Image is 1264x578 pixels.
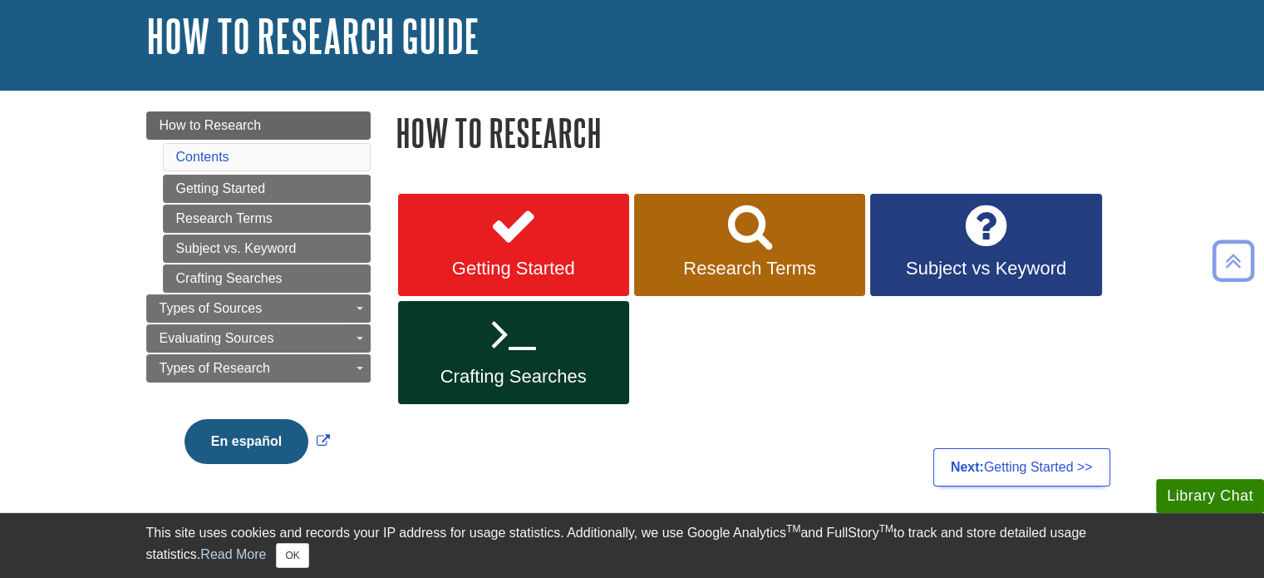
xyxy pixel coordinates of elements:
[1207,249,1260,272] a: Back to Top
[163,175,371,203] a: Getting Started
[146,523,1119,568] div: This site uses cookies and records your IP address for usage statistics. Additionally, we use Goo...
[647,258,853,279] span: Research Terms
[870,194,1101,297] a: Subject vs Keyword
[146,10,480,62] a: How to Research Guide
[411,366,617,388] span: Crafting Searches
[276,543,308,568] button: Close
[146,111,371,140] a: How to Research
[146,294,371,323] a: Types of Sources
[398,194,629,297] a: Getting Started
[398,301,629,404] a: Crafting Searches
[160,331,274,345] span: Evaluating Sources
[146,324,371,353] a: Evaluating Sources
[160,301,263,315] span: Types of Sources
[411,258,617,279] span: Getting Started
[883,258,1089,279] span: Subject vs Keyword
[176,150,229,164] a: Contents
[786,523,800,535] sup: TM
[146,111,371,492] div: Guide Page Menu
[160,361,270,375] span: Types of Research
[1156,479,1264,513] button: Library Chat
[163,264,371,293] a: Crafting Searches
[200,547,266,561] a: Read More
[163,235,371,263] a: Subject vs. Keyword
[180,434,334,448] a: Link opens in new window
[634,194,865,297] a: Research Terms
[933,448,1110,487] a: Next:Getting Started >>
[163,205,371,233] a: Research Terms
[951,460,984,474] strong: Next:
[184,419,308,464] button: En español
[160,118,262,132] span: How to Research
[396,111,1119,154] h1: How to Research
[146,354,371,383] a: Types of Research
[879,523,893,535] sup: TM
